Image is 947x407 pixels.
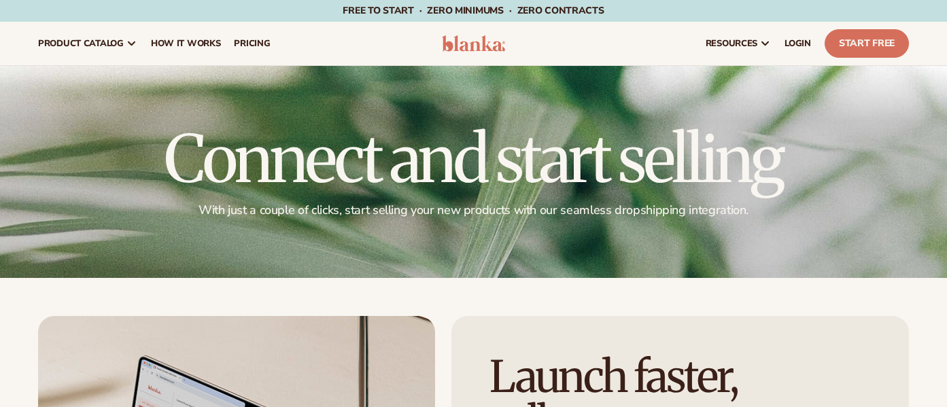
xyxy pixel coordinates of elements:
a: Start Free [825,29,909,58]
span: LOGIN [785,38,811,49]
a: How It Works [144,22,228,65]
a: resources [699,22,778,65]
h1: Connect and start selling [38,126,909,192]
span: How It Works [151,38,221,49]
a: product catalog [31,22,144,65]
a: LOGIN [778,22,818,65]
span: Free to start · ZERO minimums · ZERO contracts [343,4,604,17]
p: With just a couple of clicks, start selling your new products with our seamless dropshipping inte... [38,202,909,218]
span: pricing [234,38,270,49]
span: product catalog [38,38,124,49]
span: resources [706,38,757,49]
img: logo [442,35,506,52]
a: pricing [227,22,277,65]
